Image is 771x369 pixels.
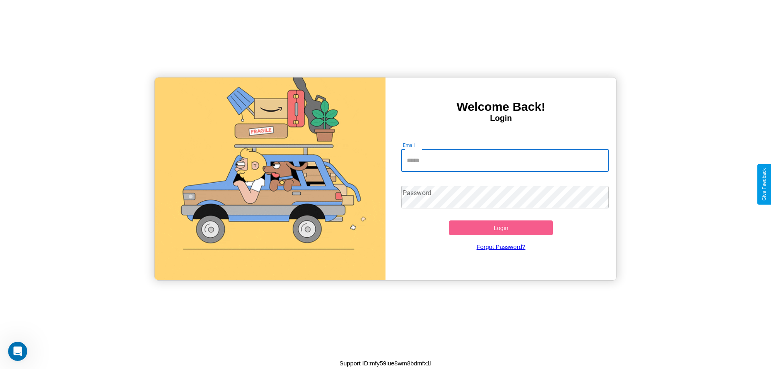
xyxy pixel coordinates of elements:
[339,358,431,369] p: Support ID: mfy59iue8wm8bdmfx1l
[761,168,767,201] div: Give Feedback
[8,342,27,361] iframe: Intercom live chat
[385,114,616,123] h4: Login
[449,220,553,235] button: Login
[385,100,616,114] h3: Welcome Back!
[155,77,385,280] img: gif
[397,235,605,258] a: Forgot Password?
[403,142,415,149] label: Email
